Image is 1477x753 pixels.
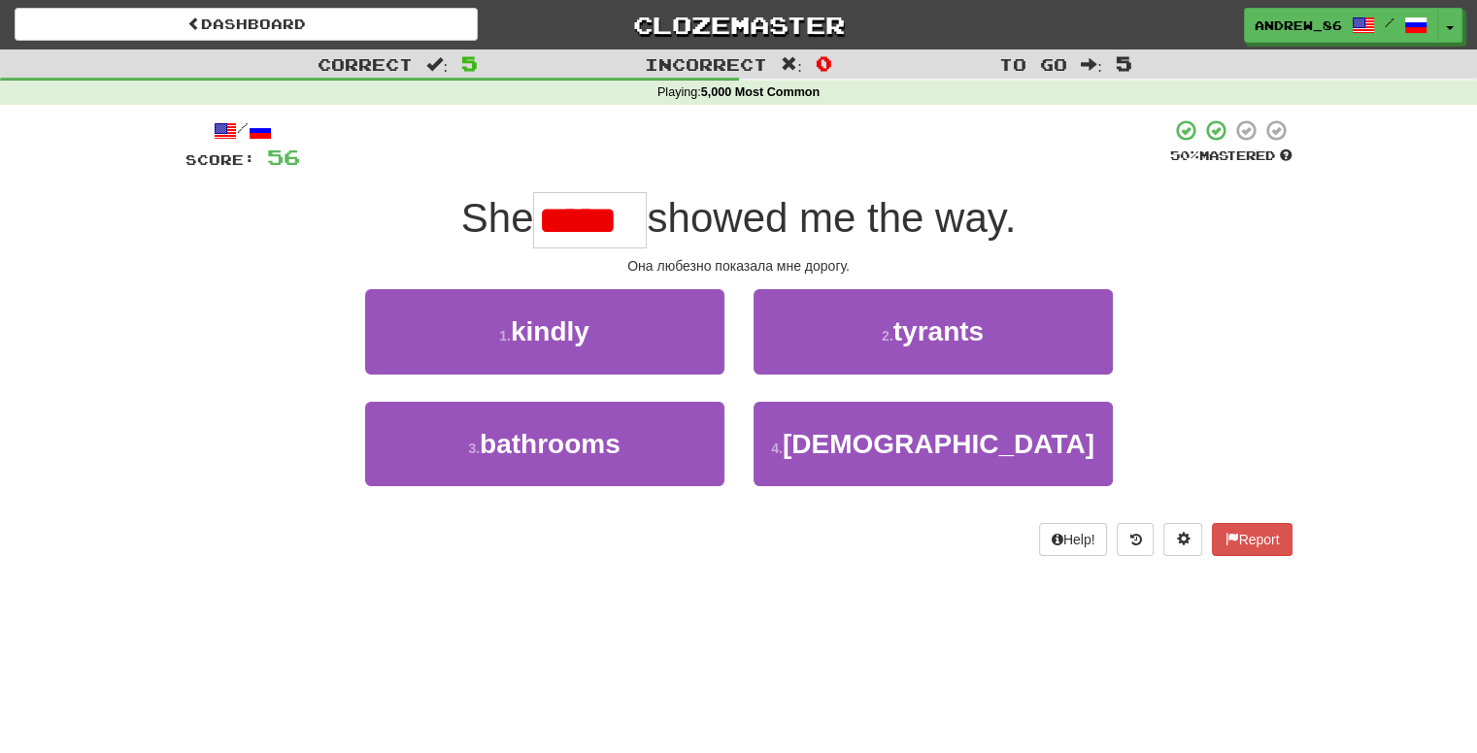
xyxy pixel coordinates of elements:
[15,8,478,41] a: Dashboard
[771,441,783,456] small: 4 .
[1255,16,1342,34] span: Andrew_86
[185,118,300,143] div: /
[882,328,893,344] small: 2 .
[461,195,534,241] span: She
[999,54,1067,74] span: To go
[1116,51,1132,75] span: 5
[365,402,724,486] button: 3.bathrooms
[1244,8,1438,43] a: Andrew_86 /
[754,402,1113,486] button: 4.[DEMOGRAPHIC_DATA]
[783,429,1094,459] span: [DEMOGRAPHIC_DATA]
[754,289,1113,374] button: 2.tyrants
[511,316,589,346] span: kindly
[701,85,820,99] strong: 5,000 Most Common
[461,51,478,75] span: 5
[1117,523,1154,556] button: Round history (alt+y)
[816,51,832,75] span: 0
[499,328,511,344] small: 1 .
[1212,523,1292,556] button: Report
[185,256,1292,276] div: Она любезно показала мне дорогу.
[1385,16,1394,29] span: /
[426,56,448,73] span: :
[893,316,984,346] span: tyrants
[647,195,1016,241] span: showed me the way.
[480,429,621,459] span: bathrooms
[468,441,480,456] small: 3 .
[1170,147,1199,163] span: 50 %
[781,56,802,73] span: :
[1170,147,1292,165] div: Mastered
[267,145,300,169] span: 56
[507,8,970,42] a: Clozemaster
[365,289,724,374] button: 1.kindly
[1081,56,1102,73] span: :
[185,151,255,168] span: Score:
[1039,523,1108,556] button: Help!
[645,54,767,74] span: Incorrect
[318,54,413,74] span: Correct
